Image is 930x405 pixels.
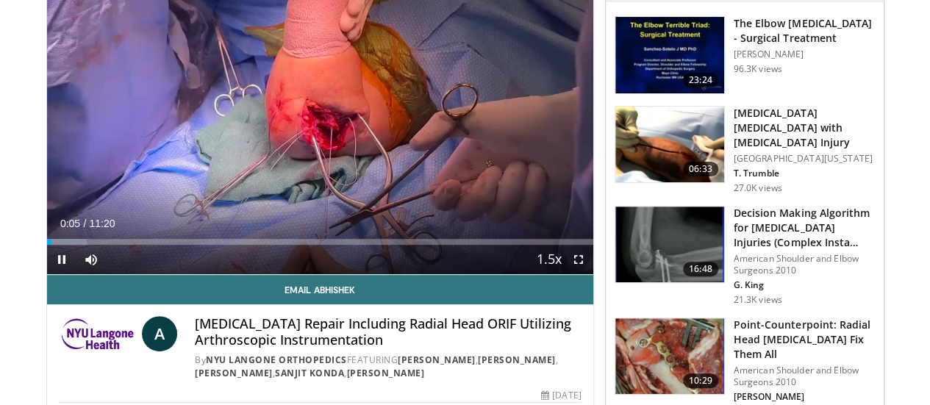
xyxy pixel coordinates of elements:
p: American Shoulder and Elbow Surgeons 2010 [734,365,875,388]
a: [PERSON_NAME] [195,367,273,379]
img: 162531_0000_1.png.150x105_q85_crop-smart_upscale.jpg [615,17,724,93]
p: [PERSON_NAME] [734,391,875,403]
h3: Decision Making Algorithm for [MEDICAL_DATA] Injuries (Complex Insta… [734,206,875,250]
span: 0:05 [60,218,80,229]
span: 06:33 [683,162,718,176]
button: Playback Rate [534,245,564,274]
a: 16:48 Decision Making Algorithm for [MEDICAL_DATA] Injuries (Complex Insta… American Shoulder and... [615,206,875,306]
span: 11:20 [89,218,115,229]
img: NYU Langone Orthopedics [59,316,136,351]
a: Sanjit Konda [275,367,344,379]
h3: [MEDICAL_DATA] [MEDICAL_DATA] with [MEDICAL_DATA] Injury [734,106,875,150]
span: / [84,218,87,229]
p: 27.0K views [734,182,782,194]
p: T. Trumble [734,168,875,179]
h3: Point-Counterpoint: Radial Head [MEDICAL_DATA] Fix Them All [734,318,875,362]
p: 21.3K views [734,294,782,306]
div: Progress Bar [47,239,593,245]
div: [DATE] [541,389,581,402]
span: 16:48 [683,262,718,276]
a: [PERSON_NAME] [398,354,476,366]
div: By FEATURING , , , , [195,354,582,380]
p: [PERSON_NAME] [734,49,875,60]
h3: The Elbow [MEDICAL_DATA] - Surgical Treatment [734,16,875,46]
img: kin_1.png.150x105_q85_crop-smart_upscale.jpg [615,207,724,283]
a: NYU Langone Orthopedics [206,354,347,366]
a: [PERSON_NAME] [478,354,556,366]
a: 23:24 The Elbow [MEDICAL_DATA] - Surgical Treatment [PERSON_NAME] 96.3K views [615,16,875,94]
span: 10:29 [683,373,718,388]
span: 23:24 [683,73,718,87]
h4: [MEDICAL_DATA] Repair Including Radial Head ORIF Utilizing Arthroscopic Instrumentation [195,316,582,348]
p: G. King [734,279,875,291]
img: marra_1.png.150x105_q85_crop-smart_upscale.jpg [615,318,724,395]
a: 06:33 [MEDICAL_DATA] [MEDICAL_DATA] with [MEDICAL_DATA] Injury [GEOGRAPHIC_DATA][US_STATE] T. Tru... [615,106,875,194]
a: [PERSON_NAME] [346,367,424,379]
button: Fullscreen [564,245,593,274]
button: Mute [76,245,106,274]
img: 76186_0000_3.png.150x105_q85_crop-smart_upscale.jpg [615,107,724,183]
a: Email Abhishek [47,275,593,304]
p: American Shoulder and Elbow Surgeons 2010 [734,253,875,276]
p: 96.3K views [734,63,782,75]
p: [GEOGRAPHIC_DATA][US_STATE] [734,153,875,165]
button: Pause [47,245,76,274]
a: A [142,316,177,351]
